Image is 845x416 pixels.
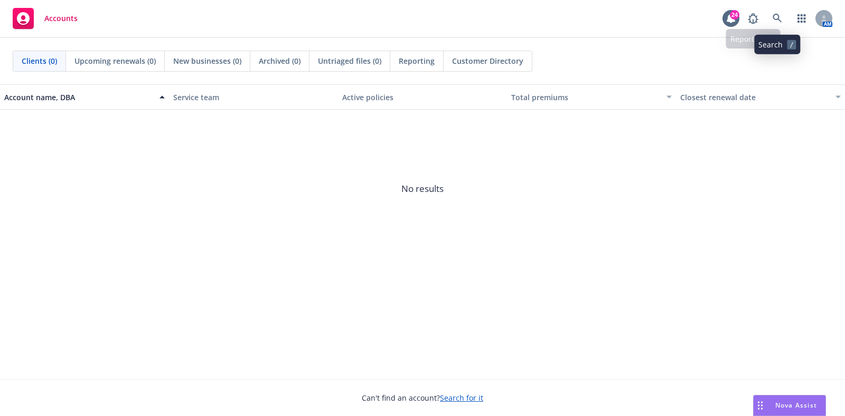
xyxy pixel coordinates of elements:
[753,395,826,416] button: Nova Assist
[791,8,812,29] a: Switch app
[22,55,57,66] span: Clients (0)
[676,84,845,110] button: Closest renewal date
[338,84,507,110] button: Active policies
[4,92,153,103] div: Account name, DBA
[173,92,334,103] div: Service team
[743,8,764,29] a: Report a Bug
[362,392,483,403] span: Can't find an account?
[511,92,660,103] div: Total premiums
[74,55,156,66] span: Upcoming renewals (0)
[169,84,338,110] button: Service team
[680,92,829,103] div: Closest renewal date
[342,92,503,103] div: Active policies
[259,55,301,66] span: Archived (0)
[399,55,435,66] span: Reporting
[44,14,78,23] span: Accounts
[318,55,381,66] span: Untriaged files (0)
[452,55,523,66] span: Customer Directory
[507,84,676,110] button: Total premiums
[8,4,82,33] a: Accounts
[730,10,739,20] div: 24
[173,55,241,66] span: New businesses (0)
[767,8,788,29] a: Search
[754,395,767,415] div: Drag to move
[775,401,817,410] span: Nova Assist
[440,393,483,403] a: Search for it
